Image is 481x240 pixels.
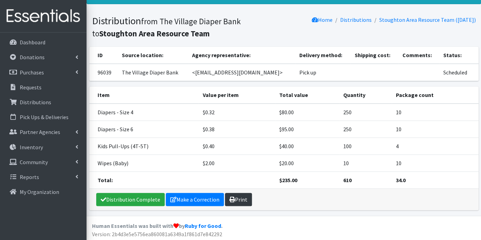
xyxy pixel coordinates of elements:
th: Total value [275,87,339,104]
p: Partner Agencies [20,128,60,135]
a: Home [312,16,333,23]
small: from The Village Diaper Bank to [92,16,241,38]
td: $20.00 [275,155,339,172]
b: Stoughton Area Resource Team [99,28,210,38]
td: Diapers - Size 6 [89,121,199,138]
a: Requests [3,80,84,94]
a: Partner Agencies [3,125,84,139]
td: 10 [392,155,479,172]
p: Reports [20,174,39,180]
p: My Organization [20,188,59,195]
a: Donations [3,50,84,64]
th: ID [89,47,118,64]
td: Pick up [295,64,351,81]
td: $0.38 [199,121,275,138]
td: $80.00 [275,104,339,121]
a: Purchases [3,65,84,79]
a: Make a Correction [166,193,224,206]
a: My Organization [3,185,84,199]
span: Version: 2b4d3e5e5756ea860081a6349a1f861d7e842292 [92,231,222,238]
th: Comments: [398,47,439,64]
td: 10 [392,104,479,121]
th: Value per item [199,87,275,104]
td: 250 [339,121,392,138]
p: Pick Ups & Deliveries [20,114,69,121]
p: Distributions [20,99,51,106]
td: Scheduled [439,64,479,81]
p: Requests [20,84,42,91]
td: 100 [339,138,392,155]
th: Agency representative: [188,47,295,64]
strong: $235.00 [279,177,297,184]
a: Ruby for Good [185,222,221,229]
a: Distributions [3,95,84,109]
a: Stoughton Area Resource Team ([DATE]) [379,16,476,23]
td: 10 [339,155,392,172]
a: Pick Ups & Deliveries [3,110,84,124]
td: The Village Diaper Bank [118,64,188,81]
td: $0.32 [199,104,275,121]
p: Inventory [20,144,43,151]
p: Dashboard [20,39,45,46]
td: Wipes (Baby) [89,155,199,172]
td: $0.40 [199,138,275,155]
th: Delivery method: [295,47,351,64]
strong: 610 [343,177,352,184]
th: Source location: [118,47,188,64]
a: Distribution Complete [96,193,165,206]
td: 10 [392,121,479,138]
a: Print [225,193,252,206]
img: HumanEssentials [3,5,84,28]
td: <[EMAIL_ADDRESS][DOMAIN_NAME]> [188,64,295,81]
th: Item [89,87,199,104]
a: Inventory [3,140,84,154]
p: Purchases [20,69,44,76]
td: 250 [339,104,392,121]
a: Dashboard [3,35,84,49]
a: Distributions [340,16,372,23]
strong: 34.0 [396,177,406,184]
th: Package count [392,87,479,104]
p: Donations [20,54,45,61]
th: Quantity [339,87,392,104]
strong: Human Essentials was built with by . [92,222,223,229]
th: Status: [439,47,479,64]
td: Diapers - Size 4 [89,104,199,121]
td: 96039 [89,64,118,81]
td: $95.00 [275,121,339,138]
td: $2.00 [199,155,275,172]
strong: Total: [98,177,113,184]
a: Reports [3,170,84,184]
p: Community [20,159,48,166]
a: Community [3,155,84,169]
th: Shipping cost: [351,47,398,64]
td: 4 [392,138,479,155]
td: Kids Pull-Ups (4T-5T) [89,138,199,155]
td: $40.00 [275,138,339,155]
h1: Distribution [92,15,281,39]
